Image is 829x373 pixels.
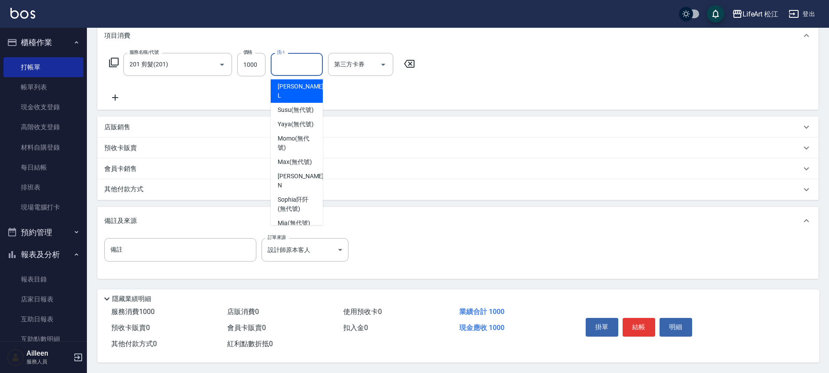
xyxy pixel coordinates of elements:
[27,349,71,358] h5: Ailleen
[243,49,252,56] label: 價格
[3,137,83,157] a: 材料自購登錄
[104,31,130,40] p: 項目消費
[111,340,157,348] span: 其他付款方式 0
[97,158,819,179] div: 會員卡銷售
[3,157,83,177] a: 每日結帳
[277,49,285,56] label: 洗-1
[3,117,83,137] a: 高階收支登錄
[729,5,782,23] button: LifeArt 松江
[97,179,819,200] div: 其他付款方式
[278,172,325,190] span: [PERSON_NAME] -N
[262,238,348,262] div: 設計師原本客人
[278,134,316,152] span: Momo (無代號)
[3,77,83,97] a: 帳單列表
[459,324,504,332] span: 現金應收 1000
[278,157,312,167] span: Max (無代號)
[343,324,368,332] span: 扣入金 0
[3,329,83,349] a: 互助點數明細
[104,164,137,173] p: 會員卡銷售
[707,5,724,23] button: save
[111,308,155,316] span: 服務消費 1000
[660,318,692,336] button: 明細
[743,9,779,20] div: LifeArt 松江
[227,324,266,332] span: 會員卡販賣 0
[343,308,382,316] span: 使用預收卡 0
[278,195,316,213] span: Sophia阡阡 (無代號)
[111,324,150,332] span: 預收卡販賣 0
[586,318,618,336] button: 掛單
[227,308,259,316] span: 店販消費 0
[3,177,83,197] a: 排班表
[112,294,151,304] p: 隱藏業績明細
[278,82,325,100] span: [PERSON_NAME] -L
[278,219,310,228] span: Mia (無代號)
[3,309,83,329] a: 互助日報表
[104,144,137,153] p: 預收卡販賣
[7,349,24,366] img: Person
[97,22,819,49] div: 項目消費
[3,243,83,266] button: 報表及分析
[104,216,137,226] p: 備註及來源
[268,234,286,241] label: 訂單來源
[459,308,504,316] span: 業績合計 1000
[785,6,819,22] button: 登出
[3,197,83,217] a: 現場電腦打卡
[129,49,159,56] label: 服務名稱/代號
[623,318,655,336] button: 結帳
[97,117,819,137] div: 店販銷售
[3,221,83,244] button: 預約管理
[3,289,83,309] a: 店家日報表
[97,207,819,235] div: 備註及來源
[376,58,390,72] button: Open
[104,123,130,132] p: 店販銷售
[3,57,83,77] a: 打帳單
[278,105,314,115] span: Susu (無代號)
[278,120,314,129] span: Yaya (無代號)
[104,185,148,194] p: 其他付款方式
[3,97,83,117] a: 現金收支登錄
[97,137,819,158] div: 預收卡販賣
[27,358,71,366] p: 服務人員
[3,31,83,54] button: 櫃檯作業
[227,340,273,348] span: 紅利點數折抵 0
[215,58,229,72] button: Open
[10,8,35,19] img: Logo
[3,269,83,289] a: 報表目錄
